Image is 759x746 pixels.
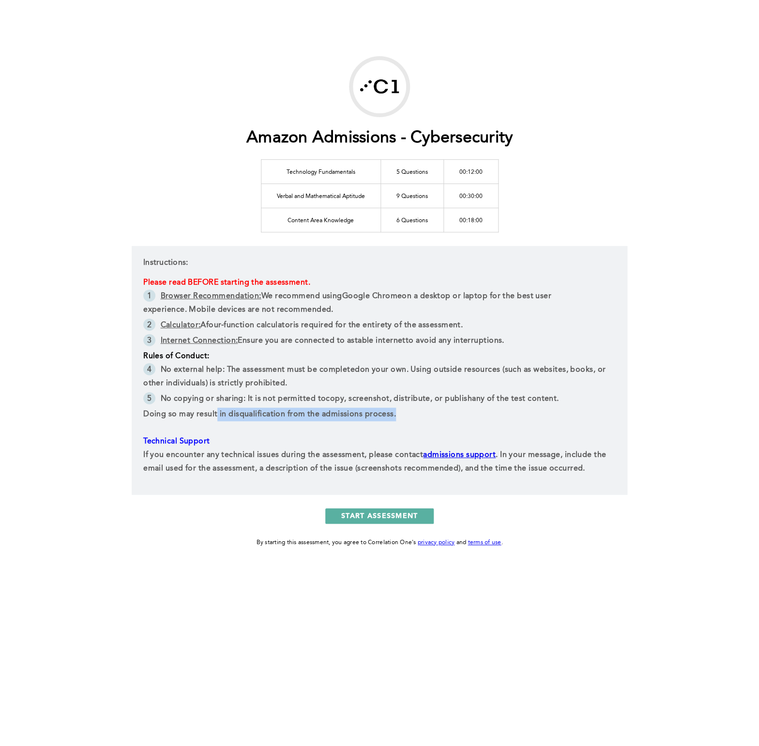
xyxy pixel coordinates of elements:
[380,183,443,208] td: 9 Questions
[360,366,406,374] strong: on your own
[261,208,380,232] td: Content Area Knowledge
[143,392,616,408] li: : It is not permitted to any of the test content.
[418,540,455,546] a: privacy policy
[468,540,501,546] a: terms of use
[143,363,616,392] li: : The assessment must be completed . Using outside resources (such as websites, books, or other i...
[380,208,443,232] td: 6 Questions
[143,279,310,287] strong: Please read BEFORE starting the assessment.
[325,508,434,524] button: START ASSESSMENT
[380,159,443,183] td: 5 Questions
[353,60,406,113] img: Correlation One
[160,292,261,300] u: Browser Recommendation:
[160,395,243,403] strong: No copying or sharing
[143,448,616,475] p: If you encounter any technical issues during the assessment, please contact . In your message, in...
[351,337,406,345] strong: stable internet
[132,246,627,495] div: Instructions:
[143,319,616,334] li: A is required for the entirety of the assessment.
[143,352,209,360] strong: Rules of Conduct:
[261,183,380,208] td: Verbal and Mathematical Aptitude
[326,395,472,403] strong: copy, screenshot, distribute, or publish
[236,337,238,345] u: :
[160,337,235,345] u: Internet Connection
[443,183,498,208] td: 00:30:00
[198,321,200,329] u: :
[160,321,198,329] u: Calculator
[423,451,496,459] a: admissions support
[143,289,616,319] li: We recommend using on a desktop or laptop for the best user experience. Mobile devices are not re...
[261,159,380,183] td: Technology Fundamentals
[342,292,402,300] strong: Google Chrome
[443,208,498,232] td: 00:18:00
[257,537,503,548] div: By starting this assessment, you agree to Correlation One's and .
[143,408,616,421] p: Doing so may result in disqualification from the admissions process.
[160,366,222,374] strong: No external help
[143,334,616,350] li: Ensure you are connected to a to avoid any interruptions.
[143,438,210,445] strong: Technical Support
[443,159,498,183] td: 00:12:00
[206,321,293,329] strong: four-function calculator
[246,128,513,148] h1: Amazon Admissions - Cybersecurity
